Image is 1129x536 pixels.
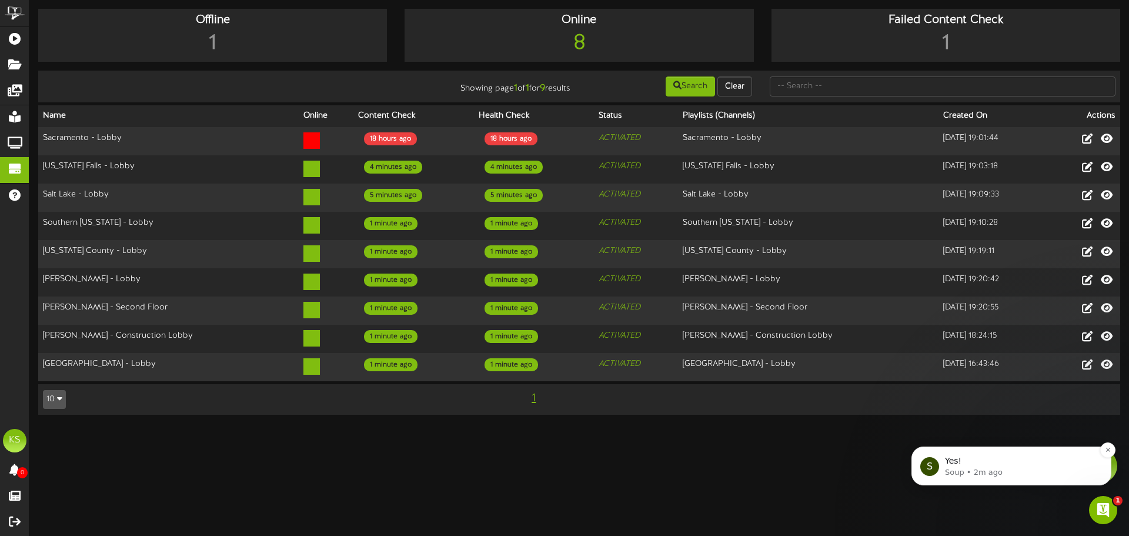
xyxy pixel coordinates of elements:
[938,268,1046,297] td: [DATE] 19:20:42
[364,330,417,343] div: 1 minute ago
[474,105,594,127] th: Health Check
[24,304,197,317] div: What is my Profile? How does it work?
[17,321,218,343] div: What are Groups? How do they work?
[24,148,211,161] div: Recent message
[38,155,299,184] td: [US_STATE] Falls - Lobby
[938,127,1046,156] td: [DATE] 19:01:44
[938,297,1046,325] td: [DATE] 19:20:55
[594,105,677,127] th: Status
[148,19,172,42] div: Profile image for Soup
[599,162,640,171] i: ACTIVATED
[599,134,640,142] i: ACTIVATED
[678,127,938,156] td: Sacramento - Lobby
[678,155,938,184] td: [US_STATE] Falls - Lobby
[364,217,417,230] div: 1 minute ago
[364,189,422,202] div: 5 minutes ago
[52,167,72,176] span: Yes!
[364,161,422,174] div: 4 minutes ago
[514,83,517,94] strong: 1
[938,155,1046,184] td: [DATE] 19:03:18
[407,12,750,29] div: Online
[485,161,543,174] div: 4 minutes ago
[17,299,218,321] div: What is my Profile? How does it work?
[24,255,95,268] span: Search for help
[51,95,203,105] p: Message from Soup, sent 2m ago
[3,429,26,452] div: KS
[98,397,138,405] span: Messages
[18,74,218,113] div: message notification from Soup, 2m ago. Yes!
[1113,496,1123,505] span: 1
[599,331,640,340] i: ACTIVATED
[526,83,529,94] strong: 1
[186,397,205,405] span: Help
[485,302,538,315] div: 1 minute ago
[353,105,473,127] th: Content Check
[75,178,111,190] div: • 2m ago
[41,29,384,59] div: 1
[299,105,353,127] th: Online
[38,325,299,353] td: [PERSON_NAME] - Construction Lobby
[1045,105,1120,127] th: Actions
[485,189,543,202] div: 5 minutes ago
[1089,496,1117,524] iframe: Intercom live chat
[485,245,538,258] div: 1 minute ago
[24,282,197,295] div: How to launch content
[599,275,640,284] i: ACTIVATED
[398,75,579,95] div: Showing page of for results
[599,247,640,255] i: ACTIVATED
[202,19,223,40] div: Close
[171,19,194,42] div: Profile image for Tyler
[938,325,1046,353] td: [DATE] 18:24:15
[770,76,1115,96] input: -- Search --
[938,240,1046,268] td: [DATE] 19:19:11
[12,156,223,199] div: Profile image for SoupYes!Soup•2m ago
[364,274,417,287] div: 1 minute ago
[38,240,299,268] td: [US_STATE] County - Lobby
[407,29,750,59] div: 8
[12,138,223,200] div: Recent messageProfile image for SoupYes!Soup•2m ago
[364,132,417,145] div: 18 hours ago
[678,353,938,381] td: [GEOGRAPHIC_DATA] - Lobby
[206,70,222,85] button: Dismiss notification
[364,245,417,258] div: 1 minute ago
[24,104,212,124] p: How can we help?
[126,19,149,42] div: Profile image for Andy
[938,353,1046,381] td: [DATE] 16:43:46
[485,132,537,145] div: 18 hours ago
[38,105,299,127] th: Name
[51,83,203,95] p: Yes!
[24,216,196,228] div: Send us a message
[540,83,545,94] strong: 9
[938,212,1046,240] td: [DATE] 19:10:28
[41,12,384,29] div: Offline
[17,467,28,478] span: 0
[364,302,417,315] div: 1 minute ago
[485,358,538,371] div: 1 minute ago
[678,297,938,325] td: [PERSON_NAME] - Second Floor
[599,303,640,312] i: ACTIVATED
[17,343,218,365] div: Guide to Channel Valet
[938,184,1046,212] td: [DATE] 19:09:33
[17,278,218,299] div: How to launch content
[52,178,73,190] div: Soup
[678,325,938,353] td: [PERSON_NAME] - Construction Lobby
[38,212,299,240] td: Southern [US_STATE] - Lobby
[12,206,223,238] div: Send us a message
[364,358,417,371] div: 1 minute ago
[774,29,1117,59] div: 1
[529,392,539,405] span: 1
[678,105,938,127] th: Playlists (Channels)
[894,372,1129,504] iframe: Intercom notifications message
[485,217,538,230] div: 1 minute ago
[26,85,45,104] div: Profile image for Soup
[38,268,299,297] td: [PERSON_NAME] - Lobby
[24,348,197,360] div: Guide to Channel Valet
[24,84,212,104] p: Hi [PERSON_NAME]
[774,12,1117,29] div: Failed Content Check
[717,76,752,96] button: Clear
[24,22,44,41] img: logo
[485,274,538,287] div: 1 minute ago
[26,397,52,405] span: Home
[678,240,938,268] td: [US_STATE] County - Lobby
[599,218,640,227] i: ACTIVATED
